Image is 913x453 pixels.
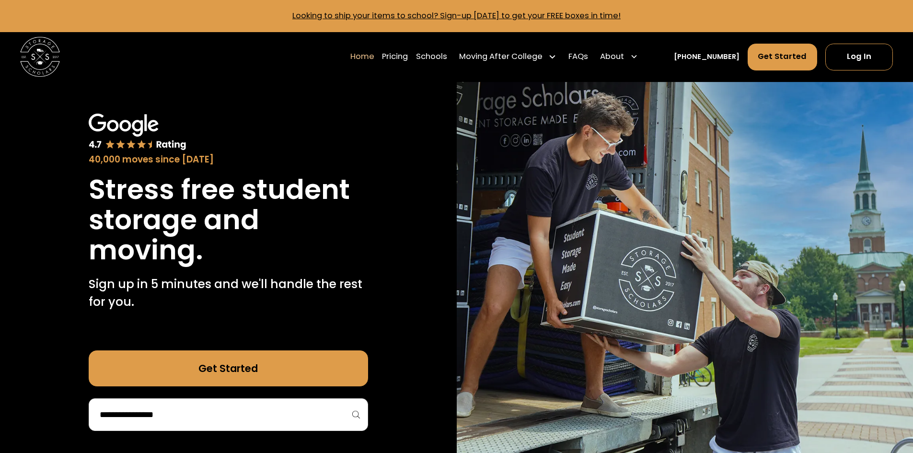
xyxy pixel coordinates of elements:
[825,44,893,70] a: Log In
[20,37,60,77] img: Storage Scholars main logo
[89,275,368,311] p: Sign up in 5 minutes and we'll handle the rest for you.
[596,43,642,70] div: About
[89,153,368,166] div: 40,000 moves since [DATE]
[382,43,408,70] a: Pricing
[748,44,818,70] a: Get Started
[89,114,186,151] img: Google 4.7 star rating
[89,174,368,265] h1: Stress free student storage and moving.
[350,43,374,70] a: Home
[459,51,543,63] div: Moving After College
[568,43,588,70] a: FAQs
[674,52,740,62] a: [PHONE_NUMBER]
[600,51,624,63] div: About
[292,10,621,21] a: Looking to ship your items to school? Sign-up [DATE] to get your FREE boxes in time!
[89,350,368,386] a: Get Started
[416,43,447,70] a: Schools
[455,43,561,70] div: Moving After College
